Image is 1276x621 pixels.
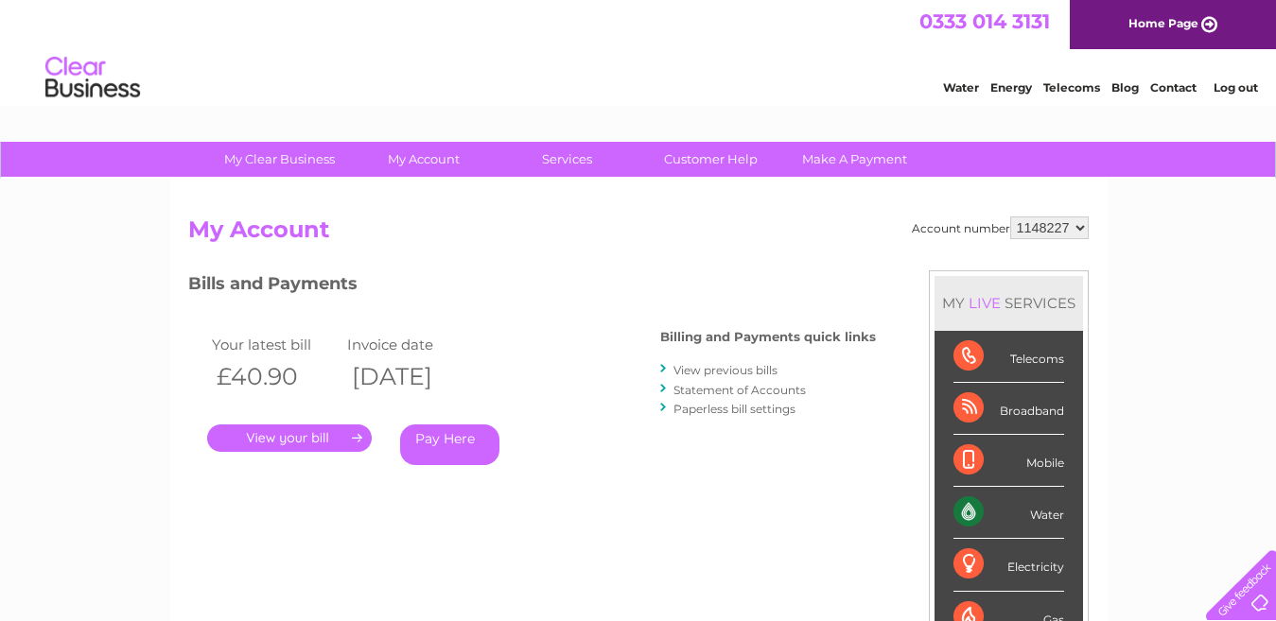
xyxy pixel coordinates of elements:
div: Mobile [953,435,1064,487]
td: Invoice date [342,332,479,357]
a: Blog [1111,80,1139,95]
h4: Billing and Payments quick links [660,330,876,344]
a: Contact [1150,80,1197,95]
div: LIVE [965,294,1005,312]
a: Water [943,80,979,95]
a: Make A Payment [777,142,933,177]
img: logo.png [44,49,141,107]
a: My Account [345,142,501,177]
a: View previous bills [673,363,778,377]
a: Customer Help [633,142,789,177]
a: Services [489,142,645,177]
div: MY SERVICES [935,276,1083,330]
a: Log out [1214,80,1258,95]
div: Electricity [953,539,1064,591]
div: Water [953,487,1064,539]
a: Energy [990,80,1032,95]
h2: My Account [188,216,1089,252]
div: Account number [912,216,1089,239]
h3: Bills and Payments [188,270,876,303]
a: . [207,424,372,452]
a: Paperless bill settings [673,402,795,416]
th: £40.90 [207,357,343,396]
td: Your latest bill [207,332,343,357]
a: My Clear Business [201,142,358,177]
div: Clear Business is a trading name of Verastar Limited (registered in [GEOGRAPHIC_DATA] No. 3667643... [192,10,1086,92]
div: Telecoms [953,331,1064,383]
a: Statement of Accounts [673,383,806,397]
a: Telecoms [1043,80,1100,95]
div: Broadband [953,383,1064,435]
a: Pay Here [400,424,499,465]
a: 0333 014 3131 [919,9,1050,33]
th: [DATE] [342,357,479,396]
